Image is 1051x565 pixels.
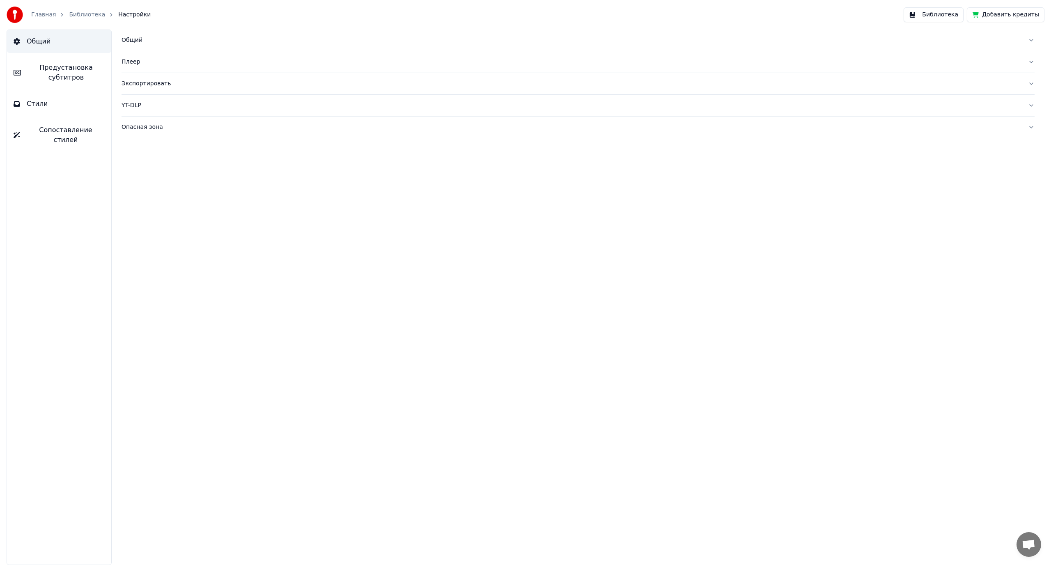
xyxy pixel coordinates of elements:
[122,80,1021,88] div: Экспортировать
[7,7,23,23] img: youka
[1017,532,1041,557] a: Открытый чат
[7,119,111,151] button: Сопоставление стилей
[122,101,1021,110] div: YT-DLP
[31,11,56,19] a: Главная
[122,123,1021,131] div: Опасная зона
[27,99,48,109] span: Стили
[118,11,151,19] span: Настройки
[904,7,964,22] button: Библиотека
[31,11,151,19] nav: breadcrumb
[7,56,111,89] button: Предустановка субтитров
[122,36,1021,44] div: Общий
[122,51,1035,73] button: Плеер
[7,30,111,53] button: Общий
[27,37,50,46] span: Общий
[122,95,1035,116] button: YT-DLP
[122,58,1021,66] div: Плеер
[122,30,1035,51] button: Общий
[122,117,1035,138] button: Опасная зона
[69,11,105,19] a: Библиотека
[122,73,1035,94] button: Экспортировать
[967,7,1044,22] button: Добавить кредиты
[27,125,105,145] span: Сопоставление стилей
[28,63,105,82] span: Предустановка субтитров
[7,92,111,115] button: Стили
